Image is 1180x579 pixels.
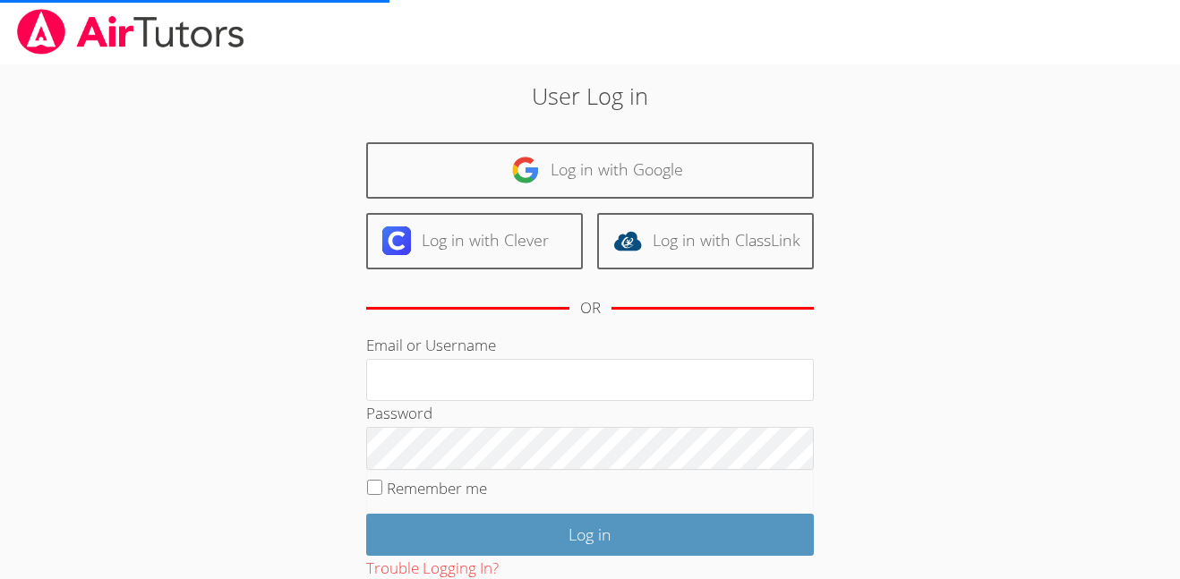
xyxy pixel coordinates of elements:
img: clever-logo-6eab21bc6e7a338710f1a6ff85c0baf02591cd810cc4098c63d3a4b26e2feb20.svg [382,226,411,255]
img: google-logo-50288ca7cdecda66e5e0955fdab243c47b7ad437acaf1139b6f446037453330a.svg [511,156,540,184]
a: Log in with Clever [366,213,583,269]
label: Email or Username [366,335,496,355]
h2: User Log in [271,79,909,113]
a: Log in with ClassLink [597,213,814,269]
label: Password [366,403,432,423]
img: classlink-logo-d6bb404cc1216ec64c9a2012d9dc4662098be43eaf13dc465df04b49fa7ab582.svg [613,226,642,255]
label: Remember me [387,478,487,498]
input: Log in [366,514,814,556]
div: OR [580,295,601,321]
a: Log in with Google [366,142,814,199]
img: airtutors_banner-c4298cdbf04f3fff15de1276eac7730deb9818008684d7c2e4769d2f7ddbe033.png [15,9,246,55]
